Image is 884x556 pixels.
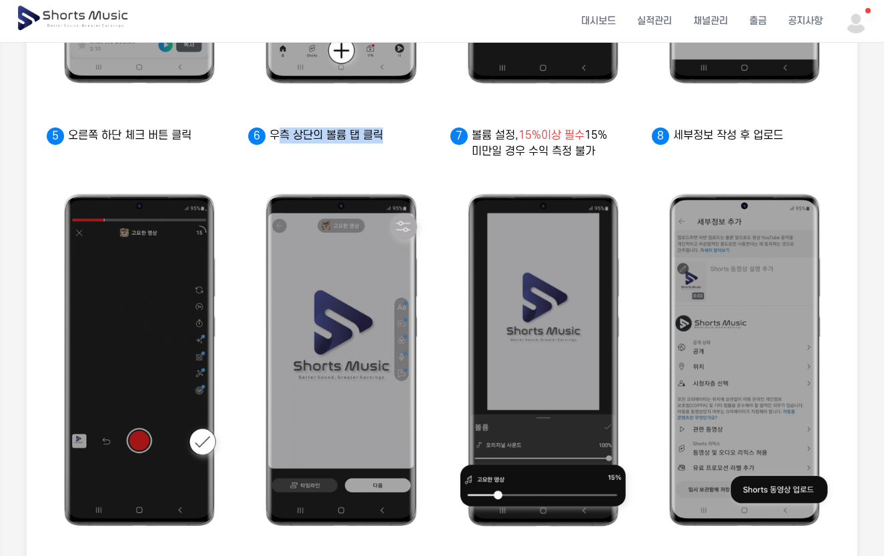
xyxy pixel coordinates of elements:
[739,3,777,39] a: 출금
[777,3,833,39] a: 공지사항
[844,9,868,33] img: 사용자 이미지
[450,186,636,535] img: 모바일가이드
[652,127,837,144] p: 세부정보 작성 후 업로드
[570,3,626,39] a: 대시보드
[683,3,739,39] a: 채널관리
[450,127,636,160] p: 볼륨 설정, 15% 미만일 경우 수익 측정 불가
[626,3,683,39] a: 실적관리
[47,127,232,144] p: 오른쪽 하단 체크 버튼 클릭
[652,186,837,535] img: 모바일가이드
[248,127,434,144] p: 우측 상단의 볼륨 탭 클릭
[47,186,232,535] img: 모바일가이드
[248,186,434,535] img: 모바일가이드
[518,129,584,142] bold: 15%이상 필수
